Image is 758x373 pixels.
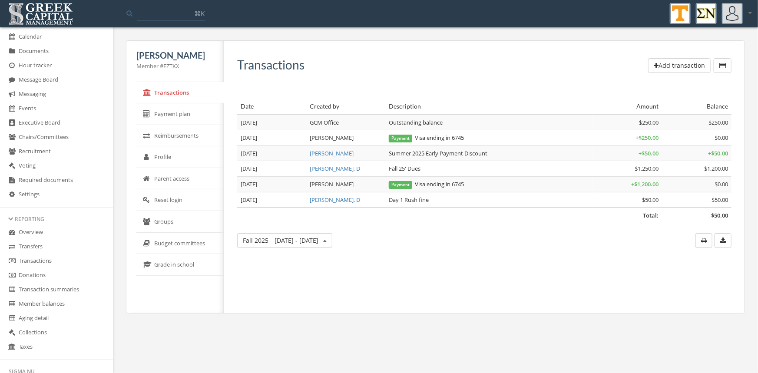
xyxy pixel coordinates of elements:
[136,82,224,104] a: Transactions
[237,208,662,223] td: Total:
[389,149,487,157] span: Summer 2025 Early Payment Discount
[639,149,659,157] span: + $50.00
[243,236,318,244] span: Fall 2025
[712,196,728,204] span: $50.00
[642,196,659,204] span: $50.00
[136,254,224,276] a: Grade in school
[241,102,303,111] div: Date
[708,149,728,157] span: + $50.00
[136,50,205,60] span: [PERSON_NAME]
[715,180,728,188] span: $0.00
[136,62,214,70] div: Member #
[237,192,306,208] td: [DATE]
[136,103,224,125] a: Payment plan
[9,215,104,223] div: Reporting
[136,125,224,147] a: Reimbursements
[389,165,420,172] span: Fall 25' Dues
[310,196,360,204] a: [PERSON_NAME], D
[310,165,360,172] a: [PERSON_NAME], D
[715,134,728,142] span: $0.00
[596,102,659,111] div: Amount
[310,102,382,111] div: Created by
[237,233,332,248] button: Fall 2025[DATE] - [DATE]
[389,102,589,111] div: Description
[711,211,728,219] span: $50.00
[237,58,305,72] h3: Transactions
[708,119,728,126] span: $250.00
[389,134,464,142] span: Visa ending in 6745
[632,180,659,188] span: + $1,200.00
[275,236,318,244] span: [DATE] - [DATE]
[237,115,306,130] td: [DATE]
[237,130,306,146] td: [DATE]
[635,165,659,172] span: $1,250.00
[389,196,429,204] span: Day 1 Rush fine
[310,180,354,188] span: [PERSON_NAME]
[237,145,306,161] td: [DATE]
[136,189,224,211] a: Reset login
[237,161,306,177] td: [DATE]
[704,165,728,172] span: $1,200.00
[666,102,728,111] div: Balance
[385,115,593,130] td: Outstanding balance
[310,149,354,157] a: [PERSON_NAME]
[306,115,385,130] td: GCM Office
[648,58,711,73] button: Add transaction
[389,135,412,142] span: Payment
[136,168,224,190] a: Parent access
[639,119,659,126] span: $250.00
[237,177,306,192] td: [DATE]
[389,180,464,188] span: Visa ending in 6745
[136,146,224,168] a: Profile
[389,181,412,189] span: Payment
[636,134,659,142] span: + $250.00
[136,233,224,254] a: Budget committees
[194,9,205,18] span: ⌘K
[310,134,354,142] span: [PERSON_NAME]
[163,62,179,70] span: FZTKX
[136,211,224,233] a: Groups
